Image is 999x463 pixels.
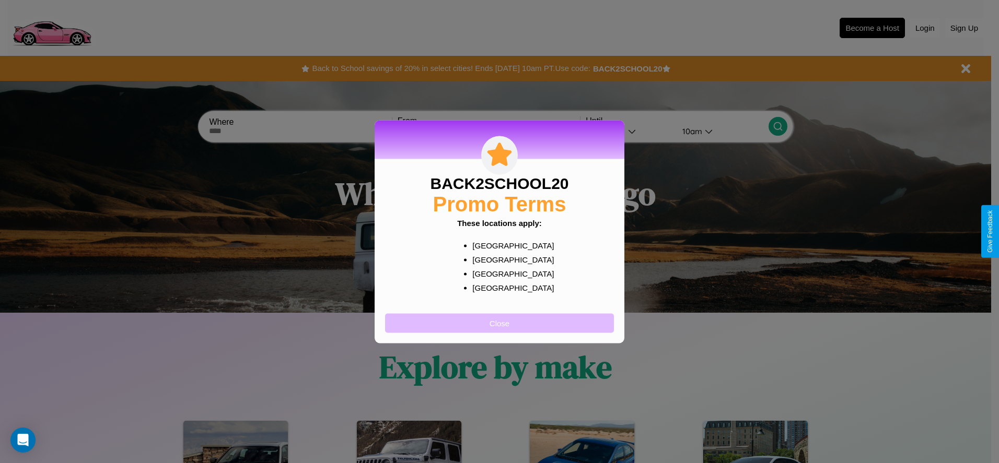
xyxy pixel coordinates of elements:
b: These locations apply: [457,218,542,227]
p: [GEOGRAPHIC_DATA] [472,266,547,280]
p: [GEOGRAPHIC_DATA] [472,280,547,294]
p: [GEOGRAPHIC_DATA] [472,252,547,266]
h3: BACK2SCHOOL20 [430,174,568,192]
button: Close [385,313,614,333]
p: [GEOGRAPHIC_DATA] [472,238,547,252]
div: Give Feedback [986,210,994,253]
div: Open Intercom Messenger [10,428,36,453]
h2: Promo Terms [433,192,566,216]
